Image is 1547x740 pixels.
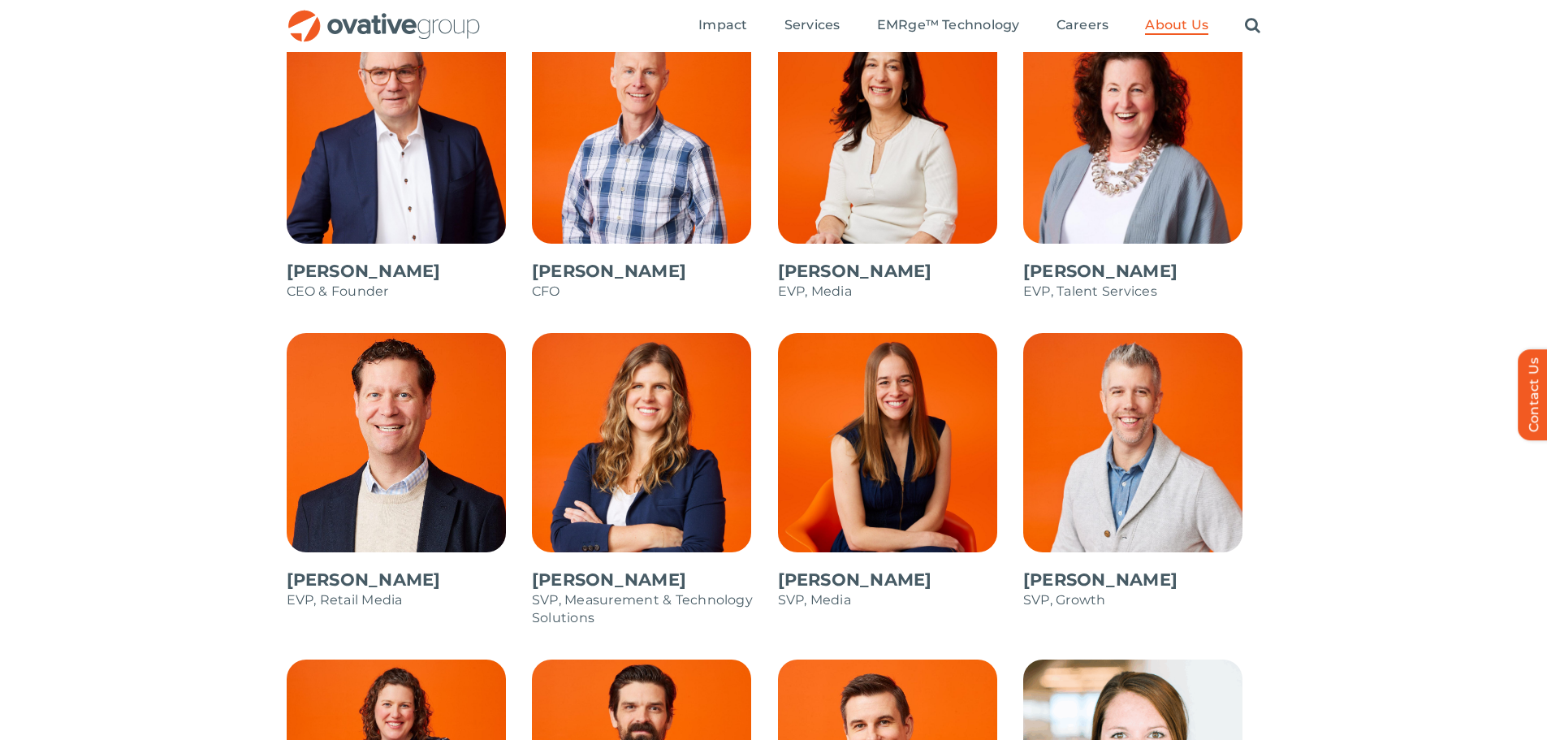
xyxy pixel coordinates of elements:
[1057,17,1109,33] span: Careers
[1057,17,1109,35] a: Careers
[1245,17,1260,35] a: Search
[784,17,840,33] span: Services
[287,8,482,24] a: OG_Full_horizontal_RGB
[877,17,1020,33] span: EMRge™ Technology
[1145,17,1208,33] span: About Us
[784,17,840,35] a: Services
[1145,17,1208,35] a: About Us
[698,17,747,35] a: Impact
[698,17,747,33] span: Impact
[877,17,1020,35] a: EMRge™ Technology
